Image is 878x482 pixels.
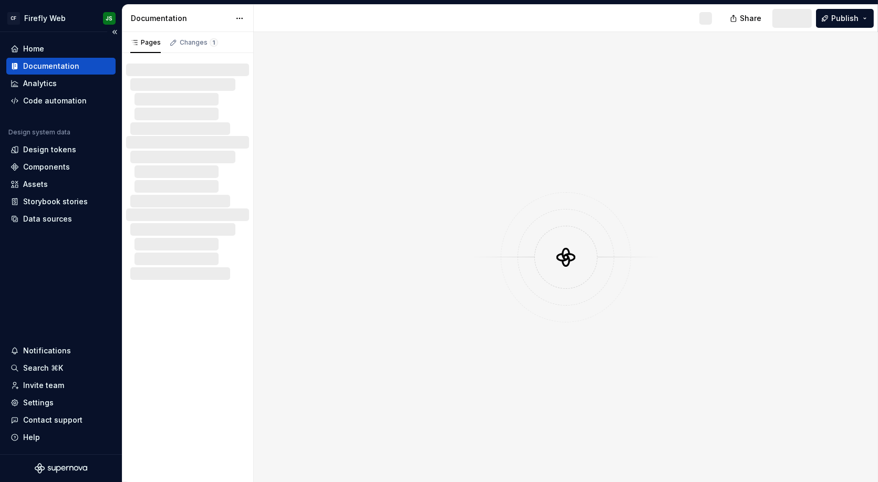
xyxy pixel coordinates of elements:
[107,25,122,39] button: Collapse sidebar
[831,13,859,24] span: Publish
[2,7,120,29] button: CFFirefly WebJS
[23,415,82,425] div: Contact support
[23,345,71,356] div: Notifications
[23,78,57,89] div: Analytics
[6,377,116,394] a: Invite team
[23,196,88,207] div: Storybook stories
[130,38,161,47] div: Pages
[23,44,44,54] div: Home
[23,162,70,172] div: Components
[106,14,113,23] div: JS
[6,342,116,359] button: Notifications
[6,412,116,428] button: Contact support
[6,193,116,210] a: Storybook stories
[6,141,116,158] a: Design tokens
[740,13,761,24] span: Share
[6,75,116,92] a: Analytics
[6,159,116,175] a: Components
[23,380,64,391] div: Invite team
[24,13,66,24] div: Firefly Web
[6,58,116,75] a: Documentation
[35,463,87,474] svg: Supernova Logo
[6,429,116,446] button: Help
[23,432,40,443] div: Help
[6,394,116,411] a: Settings
[23,179,48,190] div: Assets
[210,38,218,47] span: 1
[6,176,116,193] a: Assets
[6,360,116,376] button: Search ⌘K
[6,92,116,109] a: Code automation
[23,214,72,224] div: Data sources
[23,61,79,71] div: Documentation
[816,9,874,28] button: Publish
[23,397,54,408] div: Settings
[23,144,76,155] div: Design tokens
[8,128,70,137] div: Design system data
[23,363,63,373] div: Search ⌘K
[131,13,230,24] div: Documentation
[23,96,87,106] div: Code automation
[725,9,768,28] button: Share
[7,12,20,25] div: CF
[6,40,116,57] a: Home
[6,211,116,227] a: Data sources
[180,38,218,47] div: Changes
